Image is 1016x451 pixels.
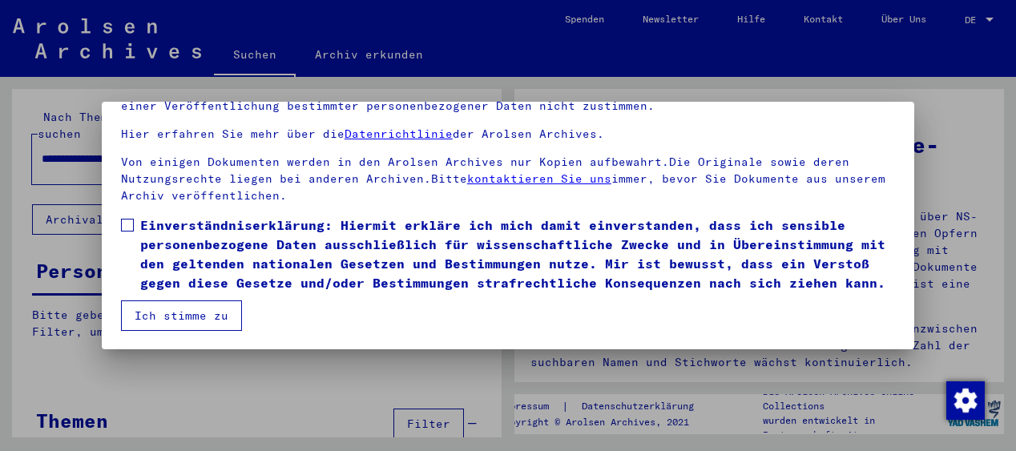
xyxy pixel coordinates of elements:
[946,381,985,420] img: Zustimmung ändern
[121,300,242,331] button: Ich stimme zu
[121,126,895,143] p: Hier erfahren Sie mehr über die der Arolsen Archives.
[345,127,453,141] a: Datenrichtlinie
[140,215,895,292] span: Einverständniserklärung: Hiermit erkläre ich mich damit einverstanden, dass ich sensible personen...
[945,381,984,419] div: Zustimmung ändern
[467,171,611,186] a: kontaktieren Sie uns
[121,154,895,204] p: Von einigen Dokumenten werden in den Arolsen Archives nur Kopien aufbewahrt.Die Originale sowie d...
